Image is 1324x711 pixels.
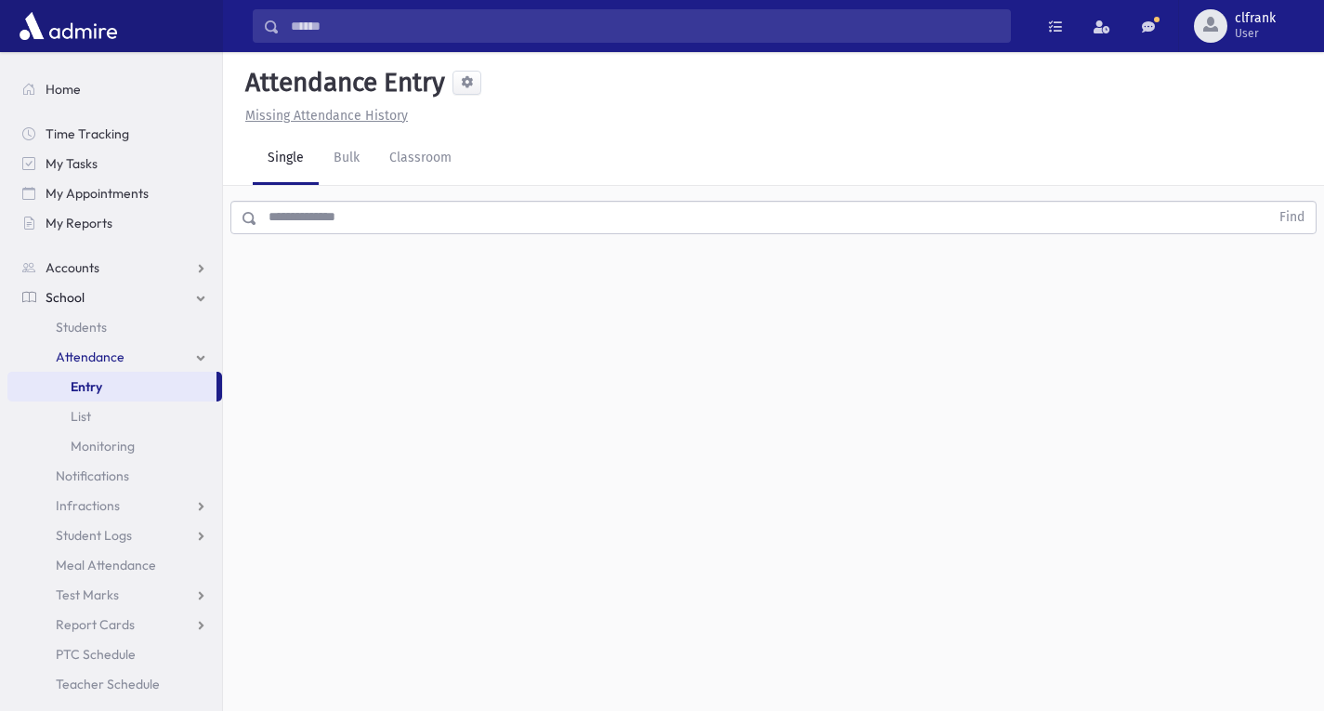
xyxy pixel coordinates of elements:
a: Teacher Schedule [7,669,222,699]
a: Test Marks [7,580,222,610]
span: My Appointments [46,185,149,202]
a: Missing Attendance History [238,108,408,124]
a: My Tasks [7,149,222,178]
a: Student Logs [7,520,222,550]
span: User [1235,26,1276,41]
a: Meal Attendance [7,550,222,580]
span: Test Marks [56,586,119,603]
a: Students [7,312,222,342]
a: Home [7,74,222,104]
a: Infractions [7,491,222,520]
a: My Reports [7,208,222,238]
span: Accounts [46,259,99,276]
span: Monitoring [71,438,135,454]
a: Bulk [319,133,374,185]
a: PTC Schedule [7,639,222,669]
button: Find [1268,202,1316,233]
a: Time Tracking [7,119,222,149]
a: Single [253,133,319,185]
a: Entry [7,372,216,402]
h5: Attendance Entry [238,67,445,99]
img: AdmirePro [15,7,122,45]
span: Time Tracking [46,125,129,142]
span: Home [46,81,81,98]
span: School [46,289,85,306]
span: Student Logs [56,527,132,544]
a: List [7,402,222,431]
a: Monitoring [7,431,222,461]
u: Missing Attendance History [245,108,408,124]
span: Entry [71,378,102,395]
a: Notifications [7,461,222,491]
span: Students [56,319,107,336]
a: Accounts [7,253,222,283]
span: Notifications [56,467,129,484]
a: School [7,283,222,312]
span: PTC Schedule [56,646,136,663]
a: My Appointments [7,178,222,208]
span: Infractions [56,497,120,514]
span: Attendance [56,349,125,365]
span: My Tasks [46,155,98,172]
a: Report Cards [7,610,222,639]
span: Meal Attendance [56,557,156,573]
span: clfrank [1235,11,1276,26]
span: List [71,408,91,425]
span: My Reports [46,215,112,231]
span: Report Cards [56,616,135,633]
input: Search [280,9,1010,43]
a: Classroom [374,133,466,185]
span: Teacher Schedule [56,676,160,692]
a: Attendance [7,342,222,372]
